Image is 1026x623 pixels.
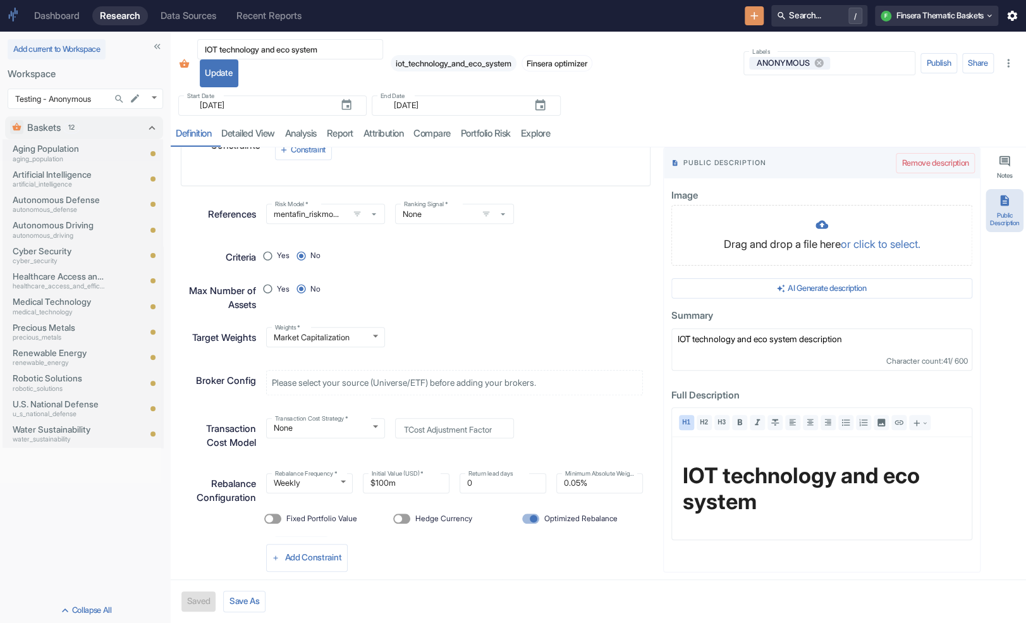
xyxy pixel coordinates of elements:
[13,180,105,190] p: artificial_intelligence
[92,6,148,25] a: Research
[685,237,959,253] p: Drag and drop a file here
[13,307,105,318] p: medical_technology
[771,5,867,27] button: Search.../
[683,462,961,514] h1: IOT technology and eco system
[13,245,105,266] a: Cyber Securitycyber_security
[358,121,409,147] a: attribution
[13,245,105,257] p: Cyber Security
[896,153,975,173] button: Remove description
[671,186,947,202] p: Image
[27,121,61,135] p: Baskets
[310,250,321,261] span: No
[752,58,817,69] span: ANONYMOUS
[841,237,920,253] p: or click to select.
[188,422,256,450] p: Transaction Cost Model
[13,423,105,436] p: Water Sustainability
[216,121,280,147] a: detailed view
[13,219,105,240] a: Autonomous Drivingautonomous_driving
[223,591,266,612] button: Save As
[266,544,348,572] button: Add Constraint
[266,418,385,438] div: None
[100,10,140,22] div: Research
[13,295,105,317] a: Medical Technologymedical_technology
[13,398,105,419] a: U.S. National Defenseu_s_national_defense
[671,278,972,299] button: AI Generate description
[920,53,957,73] button: Publish
[683,158,896,168] span: Public Description
[13,256,105,266] p: cyber_security
[522,59,592,68] span: Finsera optimizer
[886,356,968,366] p: Character count: 41 / 600
[13,347,105,368] a: Renewable Energyrenewable_energy
[372,469,424,478] label: Initial Value (USD)
[13,205,105,215] p: autonomous_defense
[671,328,972,371] textarea: IOT technology and eco system description
[415,513,472,524] span: Hedge Currency
[988,211,1021,227] div: Public Description
[13,372,105,393] a: Robotic Solutionsrobotic_solutions
[13,295,105,308] p: Medical Technology
[275,469,337,478] label: Rebalance Frequency
[322,121,358,147] a: report
[13,384,105,394] p: robotic_solutions
[752,47,770,56] label: Labels
[8,39,106,59] button: Add current to Workspace
[404,200,448,209] label: Ranking Signal
[13,168,105,181] p: Artificial Intelligence
[13,194,105,215] a: Autonomous Defenseautonomous_defense
[13,358,105,368] p: renewable_energy
[208,207,256,221] p: References
[13,142,105,164] a: Aging Populationaging_population
[13,409,105,419] p: u_s_national_defense
[8,67,163,81] p: Workspace
[286,513,357,524] span: Fixed Portfolio Value
[544,513,618,524] span: Optimized Rebalance
[3,600,168,620] button: Collapse All
[275,323,300,332] label: Weights
[565,469,637,478] label: Minimum Absolute Weight (%)
[188,477,256,505] p: Rebalance Configuration
[13,168,105,190] a: Artificial Intelligenceartificial_intelligence
[13,333,105,343] p: precious_metals
[266,247,331,264] div: position
[236,10,302,22] div: Recent Reports
[13,270,105,292] a: Healthcare Access and Efficiencyhealthcare_access_and_efficiency
[749,57,831,70] div: ANONYMOUS
[13,321,105,343] a: Precious Metalsprecious_metals
[200,59,238,87] button: Update
[277,250,290,261] span: Yes
[8,89,163,109] div: Testing - Anonymous
[272,376,536,389] p: Please select your source (Universe/ETF) before adding your brokers.
[13,423,105,445] a: Water Sustainabilitywater_sustainability
[386,98,523,113] input: yyyy-mm-dd
[188,284,256,312] p: Max Number of Assets
[171,121,1026,147] div: resource tabs
[381,92,405,101] label: End Date
[13,270,105,283] p: Healthcare Access and Efficiency
[196,374,256,388] p: Broker Config
[266,327,385,347] div: Market Capitalization
[192,98,330,113] input: yyyy-mm-dd
[714,415,730,430] button: h3
[13,219,105,231] p: Autonomous Driving
[275,200,308,209] label: Risk Model
[671,306,947,323] p: Summary
[962,53,994,73] button: Share
[5,116,163,139] div: Baskets12
[671,388,947,402] p: Full Description
[13,321,105,334] p: Precious Metals
[266,473,353,493] div: Weekly
[111,90,128,108] button: Search...
[456,121,516,147] a: Portfolio Risk
[176,128,211,140] div: Definition
[229,6,309,25] a: Recent Reports
[161,10,216,22] div: Data Sources
[275,414,348,423] label: Transaction Cost Strategy
[13,142,105,155] p: Aging Population
[13,372,105,385] p: Robotic Solutions
[126,90,144,107] button: edit
[280,121,322,147] a: analysis
[34,10,80,22] div: Dashboard
[13,347,105,359] p: Renewable Energy
[13,231,105,241] p: autonomous_driving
